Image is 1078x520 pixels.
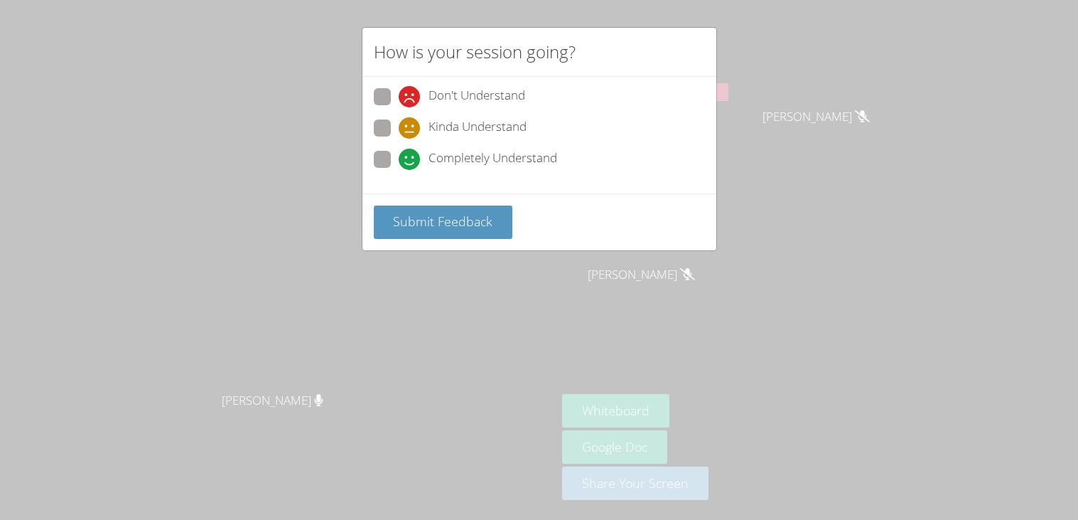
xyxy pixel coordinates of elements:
span: Completely Understand [428,149,557,170]
h2: How is your session going? [374,39,576,65]
span: Submit Feedback [393,213,492,230]
button: Submit Feedback [374,206,513,239]
span: Kinda Understand [428,117,527,139]
span: Don't Understand [428,86,525,107]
